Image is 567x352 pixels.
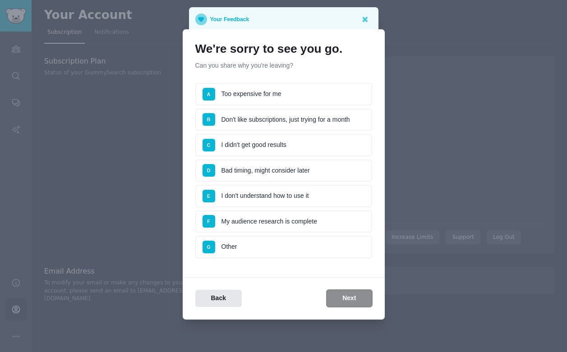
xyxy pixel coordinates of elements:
h1: We're sorry to see you go. [195,42,372,56]
button: Back [195,290,242,307]
p: Can you share why you're leaving? [195,61,372,70]
span: F [207,219,210,224]
span: G [207,244,210,250]
span: A [207,91,211,97]
span: E [207,193,210,199]
span: C [207,142,211,148]
span: B [207,117,211,122]
p: Your Feedback [210,14,249,25]
span: D [207,168,211,173]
